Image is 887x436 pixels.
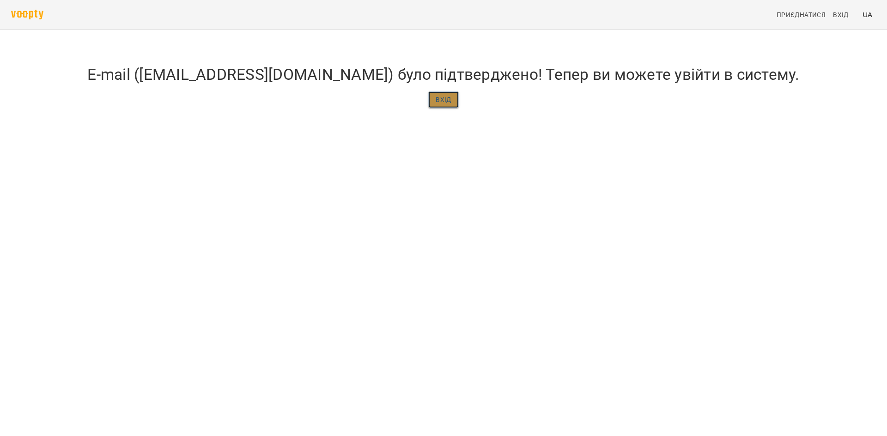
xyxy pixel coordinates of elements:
span: Приєднатися [777,9,826,20]
h4: E-mail ([EMAIL_ADDRESS][DOMAIN_NAME]) було підтверджено! Тепер ви можете увійти в систему. [87,65,799,84]
a: Вхід [428,91,459,108]
span: Вхід [833,9,849,20]
span: UA [863,10,872,19]
img: voopty.png [11,10,43,19]
span: Вхід [436,94,451,105]
a: Приєднатися [773,6,829,23]
button: UA [859,6,876,23]
a: Вхід [829,6,859,23]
